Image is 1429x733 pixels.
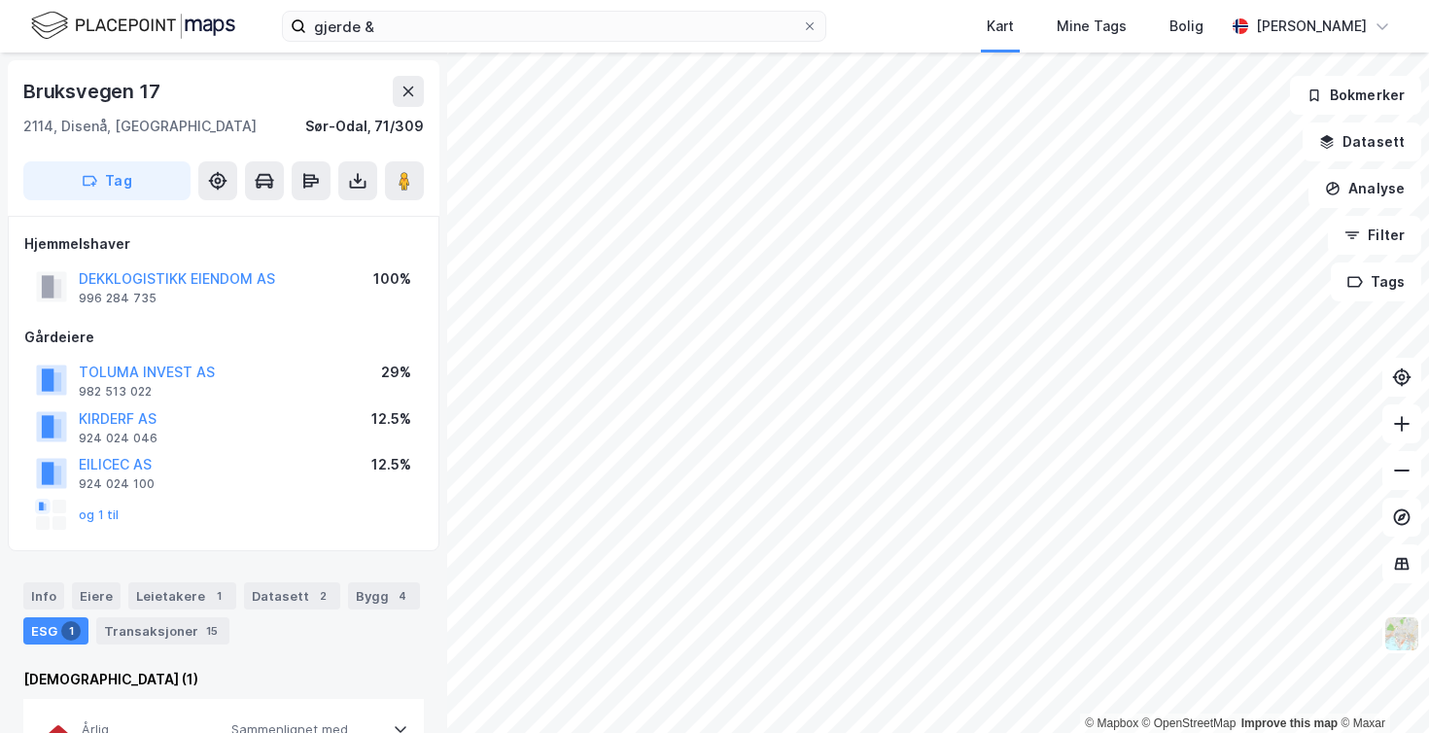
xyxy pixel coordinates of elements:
div: 924 024 046 [79,431,157,446]
div: ESG [23,617,88,645]
div: 2114, Disenå, [GEOGRAPHIC_DATA] [23,115,257,138]
div: Bygg [348,582,420,610]
button: Filter [1328,216,1421,255]
div: 996 284 735 [79,291,157,306]
div: Kart [987,15,1014,38]
div: [DEMOGRAPHIC_DATA] (1) [23,668,424,691]
div: [PERSON_NAME] [1256,15,1367,38]
img: logo.f888ab2527a4732fd821a326f86c7f29.svg [31,9,235,43]
div: 100% [373,267,411,291]
button: Bokmerker [1290,76,1421,115]
div: 2 [313,586,332,606]
button: Datasett [1303,122,1421,161]
div: 982 513 022 [79,384,152,400]
div: 12.5% [371,453,411,476]
a: Improve this map [1241,716,1338,730]
a: OpenStreetMap [1142,716,1237,730]
button: Analyse [1308,169,1421,208]
div: Eiere [72,582,121,610]
div: Transaksjoner [96,617,229,645]
div: 29% [381,361,411,384]
div: 4 [393,586,412,606]
div: 1 [61,621,81,641]
div: Bolig [1169,15,1203,38]
div: Info [23,582,64,610]
button: Tags [1331,262,1421,301]
div: 1 [209,586,228,606]
div: 15 [202,621,222,641]
iframe: Chat Widget [1332,640,1429,733]
div: 12.5% [371,407,411,431]
div: Mine Tags [1057,15,1127,38]
div: Bruksvegen 17 [23,76,163,107]
button: Tag [23,161,191,200]
input: Søk på adresse, matrikkel, gårdeiere, leietakere eller personer [306,12,802,41]
a: Mapbox [1085,716,1138,730]
div: Datasett [244,582,340,610]
div: Leietakere [128,582,236,610]
div: Kontrollprogram for chat [1332,640,1429,733]
div: Sør-Odal, 71/309 [305,115,424,138]
div: Hjemmelshaver [24,232,423,256]
div: Gårdeiere [24,326,423,349]
img: Z [1383,615,1420,652]
div: 924 024 100 [79,476,155,492]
